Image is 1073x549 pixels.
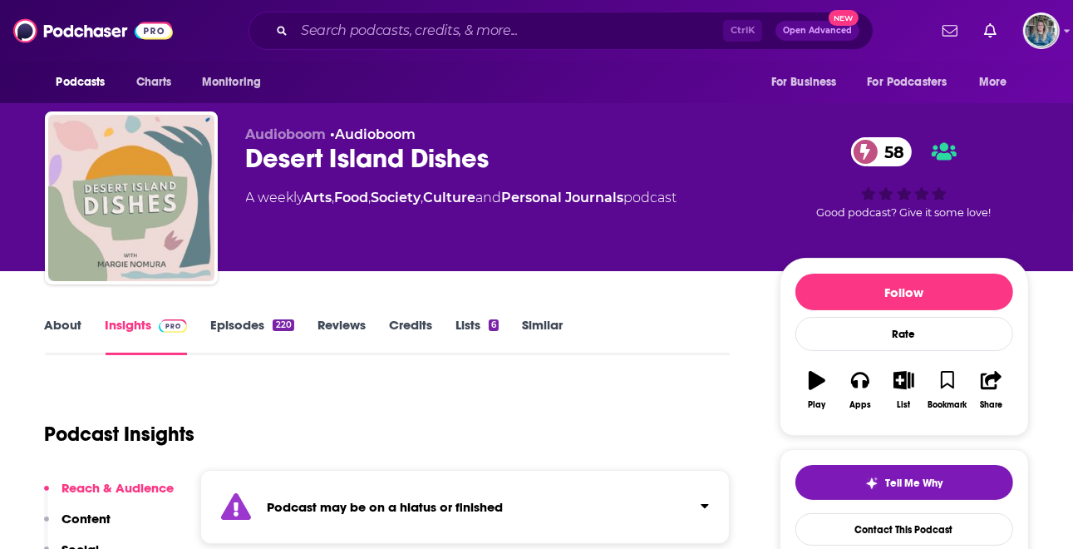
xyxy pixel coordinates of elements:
[331,126,416,142] span: •
[424,190,476,205] a: Culture
[304,190,332,205] a: Arts
[317,317,366,355] a: Reviews
[372,190,421,205] a: Society
[868,137,913,166] span: 58
[335,190,369,205] a: Food
[795,317,1013,351] div: Rate
[126,67,182,98] a: Charts
[760,67,858,98] button: open menu
[44,511,111,542] button: Content
[202,71,261,94] span: Monitoring
[808,400,825,410] div: Play
[795,274,1013,310] button: Follow
[885,477,943,490] span: Tell Me Why
[210,317,293,355] a: Episodes220
[136,71,172,94] span: Charts
[62,480,175,496] p: Reach & Audience
[795,465,1013,500] button: tell me why sparkleTell Me Why
[369,190,372,205] span: ,
[979,71,1007,94] span: More
[268,499,504,515] strong: Podcast may be on a hiatus or finished
[44,480,175,511] button: Reach & Audience
[45,422,195,447] h1: Podcast Insights
[246,188,677,208] div: A weekly podcast
[849,400,871,410] div: Apps
[273,319,293,331] div: 220
[45,317,82,355] a: About
[159,319,188,333] img: Podchaser Pro
[977,17,1003,45] a: Show notifications dropdown
[969,360,1012,420] button: Share
[57,71,106,94] span: Podcasts
[723,20,762,42] span: Ctrl K
[13,15,173,47] img: Podchaser - Follow, Share and Rate Podcasts
[455,317,499,355] a: Lists6
[865,477,879,490] img: tell me why sparkle
[489,319,499,331] div: 6
[795,360,839,420] button: Play
[522,317,563,355] a: Similar
[249,12,874,50] div: Search podcasts, credits, & more...
[200,470,731,544] section: Click to expand status details
[775,21,859,41] button: Open AdvancedNew
[502,190,624,205] a: Personal Journals
[783,27,852,35] span: Open Advanced
[839,360,882,420] button: Apps
[936,17,964,45] a: Show notifications dropdown
[476,190,502,205] span: and
[771,71,837,94] span: For Business
[898,400,911,410] div: List
[190,67,283,98] button: open menu
[829,10,859,26] span: New
[246,126,327,142] span: Audioboom
[62,511,111,527] p: Content
[882,360,925,420] button: List
[851,137,913,166] a: 58
[336,126,416,142] a: Audioboom
[795,513,1013,546] a: Contact This Podcast
[332,190,335,205] span: ,
[926,360,969,420] button: Bookmark
[780,126,1029,230] div: 58Good podcast? Give it some love!
[868,71,947,94] span: For Podcasters
[106,317,188,355] a: InsightsPodchaser Pro
[389,317,432,355] a: Credits
[928,400,967,410] div: Bookmark
[45,67,127,98] button: open menu
[1023,12,1060,49] button: Show profile menu
[967,67,1028,98] button: open menu
[857,67,972,98] button: open menu
[294,17,723,44] input: Search podcasts, credits, & more...
[817,206,992,219] span: Good podcast? Give it some love!
[421,190,424,205] span: ,
[980,400,1002,410] div: Share
[48,115,214,281] img: Desert Island Dishes
[1023,12,1060,49] span: Logged in as EllaDavidson
[1023,12,1060,49] img: User Profile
